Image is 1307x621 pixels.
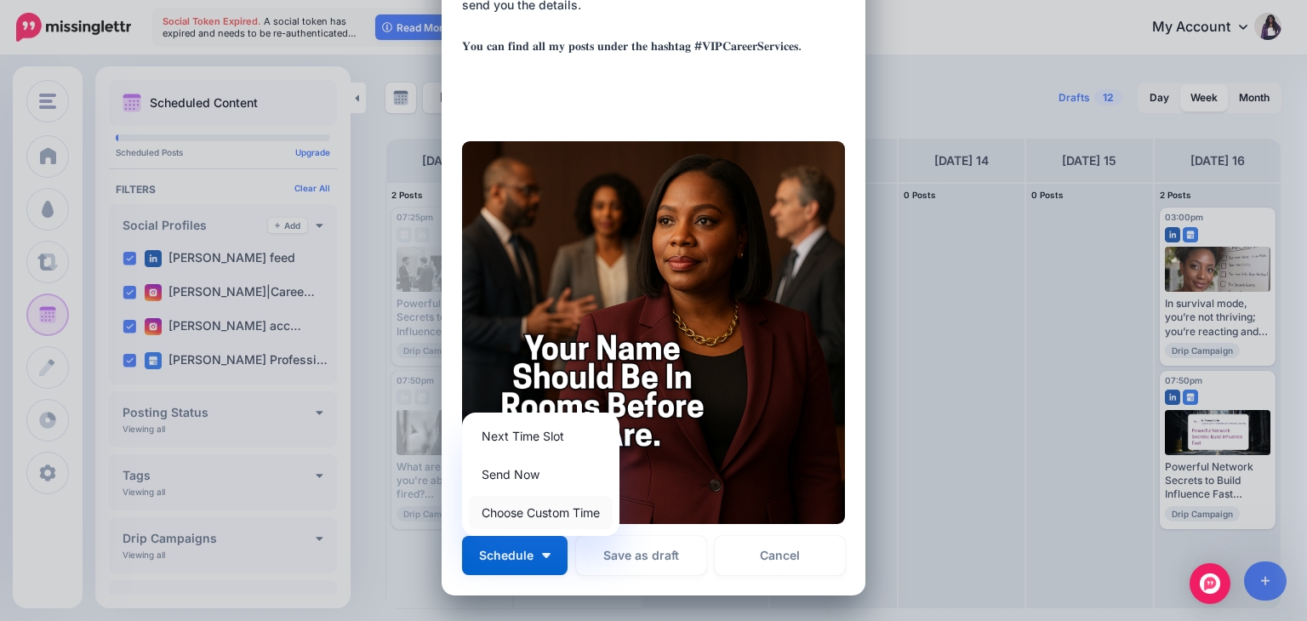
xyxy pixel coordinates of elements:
[462,536,568,575] button: Schedule
[469,419,613,453] a: Next Time Slot
[469,496,613,529] a: Choose Custom Time
[576,536,706,575] button: Save as draft
[542,553,551,558] img: arrow-down-white.png
[462,413,619,536] div: Schedule
[1190,563,1230,604] div: Open Intercom Messenger
[715,536,845,575] a: Cancel
[462,141,845,524] img: 2ACVS7V3BBRY2V872CX58VGD8JY5DP9R.png
[479,550,534,561] span: Schedule
[469,458,613,491] a: Send Now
